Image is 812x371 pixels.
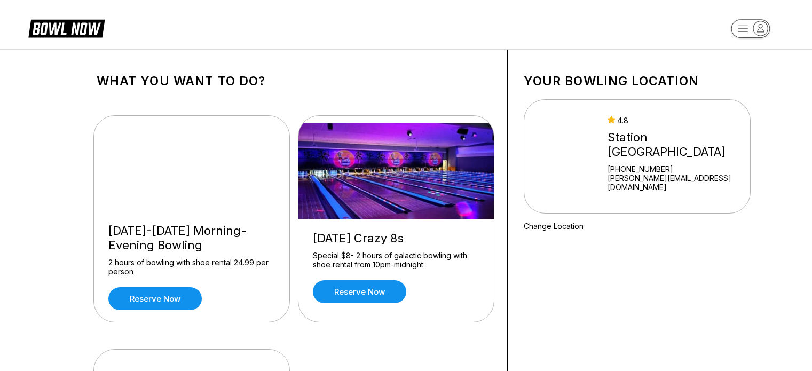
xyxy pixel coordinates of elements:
img: Station 300 Bluffton [538,116,598,196]
a: [PERSON_NAME][EMAIL_ADDRESS][DOMAIN_NAME] [608,173,745,192]
img: Friday-Sunday Morning-Evening Bowling [94,116,290,212]
div: Station [GEOGRAPHIC_DATA] [608,130,745,159]
h1: What you want to do? [97,74,491,89]
a: Change Location [524,222,584,231]
div: 2 hours of bowling with shoe rental 24.99 per person [108,258,275,277]
div: [DATE] Crazy 8s [313,231,479,246]
img: Thursday Crazy 8s [298,123,495,219]
div: 4.8 [608,116,745,125]
a: Reserve now [313,280,406,303]
div: Special $8- 2 hours of galactic bowling with shoe rental from 10pm-midnight [313,251,479,270]
div: [PHONE_NUMBER] [608,164,745,173]
h1: Your bowling location [524,74,751,89]
div: [DATE]-[DATE] Morning-Evening Bowling [108,224,275,252]
a: Reserve now [108,287,202,310]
